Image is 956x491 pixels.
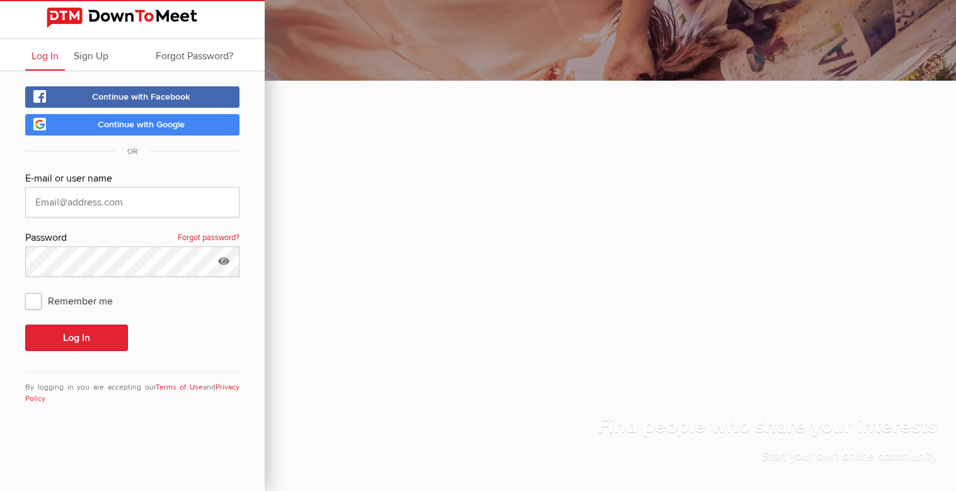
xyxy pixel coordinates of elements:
div: E-mail or user name [25,171,239,187]
a: Forgot Password? [149,39,239,71]
span: OR [115,147,150,156]
p: Start your own online community [597,448,937,472]
span: Sign Up [74,50,108,62]
span: Continue with Google [98,119,185,130]
a: Sign Up [67,39,115,71]
img: DownToMeet [47,8,218,28]
a: Forgot password? [178,230,239,246]
h1: Find people who share your interests [597,413,937,448]
input: Email@address.com [25,187,239,217]
a: Continue with Google [25,114,239,136]
span: Forgot Password? [156,50,233,62]
span: Continue with Facebook [92,91,190,102]
div: By logging in you are accepting our and [25,371,239,405]
a: Log In [25,39,65,71]
a: Terms of Use [156,383,204,392]
span: Log In [32,50,59,62]
div: Password [25,230,239,246]
button: Log In [25,325,128,351]
span: Remember me [25,289,125,312]
a: Continue with Facebook [25,86,239,108]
